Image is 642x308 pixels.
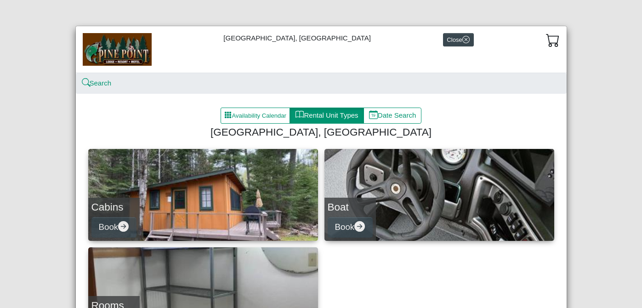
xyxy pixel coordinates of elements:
[443,33,474,46] button: Closex circle
[369,110,378,119] svg: calendar date
[91,217,136,238] button: Bookarrow right circle fill
[76,26,567,73] div: [GEOGRAPHIC_DATA], [GEOGRAPHIC_DATA]
[328,217,373,238] button: Bookarrow right circle fill
[83,79,112,87] a: searchSearch
[354,221,365,232] svg: arrow right circle fill
[91,201,136,213] h4: Cabins
[118,221,129,232] svg: arrow right circle fill
[92,126,551,138] h4: [GEOGRAPHIC_DATA], [GEOGRAPHIC_DATA]
[462,36,470,43] svg: x circle
[546,33,560,47] svg: cart
[83,80,90,86] svg: search
[221,108,290,124] button: grid3x3 gap fillAvailability Calendar
[328,201,373,213] h4: Boat
[224,111,232,119] svg: grid3x3 gap fill
[295,110,304,119] svg: book
[364,108,422,124] button: calendar dateDate Search
[83,33,152,65] img: b144ff98-a7e1-49bd-98da-e9ae77355310.jpg
[290,108,364,124] button: bookRental Unit Types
